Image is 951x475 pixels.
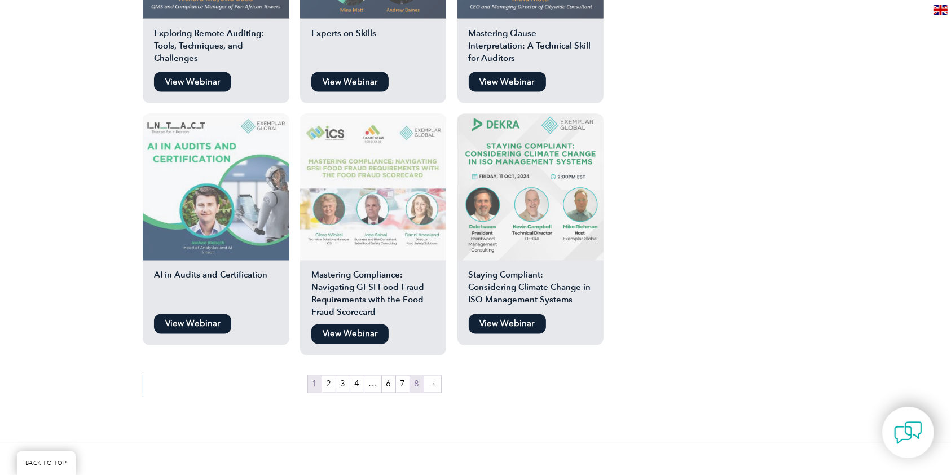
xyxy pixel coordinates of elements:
[457,27,604,67] h2: Mastering Clause Interpretation: A Technical Skill for Auditors
[382,376,395,393] a: Page 6
[894,419,922,447] img: contact-chat.png
[17,451,76,475] a: BACK TO TOP
[300,114,447,319] a: Mastering Compliance: Navigating GFSI Food Fraud Requirements with the Food Fraud Scorecard
[311,324,389,344] a: View Webinar
[154,314,231,334] a: View Webinar
[469,314,546,334] a: View Webinar
[396,376,410,393] a: Page 7
[350,376,364,393] a: Page 4
[457,114,604,309] a: Staying Compliant: Considering Climate Change in ISO Management Systems
[457,114,604,261] img: iso
[143,269,289,309] h2: AI in Audits and Certification
[424,376,441,393] a: →
[300,269,447,319] h2: Mastering Compliance: Navigating GFSI Food Fraud Requirements with the Food Fraud Scorecard
[364,376,381,393] span: …
[322,376,336,393] a: Page 2
[336,376,350,393] a: Page 3
[410,376,424,393] a: Page 8
[457,269,604,309] h2: Staying Compliant: Considering Climate Change in ISO Management Systems
[934,5,948,15] img: en
[143,27,289,67] h2: Exploring Remote Auditing: Tools, Techniques, and Challenges
[300,27,447,67] h2: Experts on Skills
[311,72,389,92] a: View Webinar
[143,375,605,397] nav: Product Pagination
[308,376,322,393] span: Page 1
[143,114,289,309] a: AI in Audits and Certification
[300,114,447,261] img: food fraud
[154,72,231,92] a: View Webinar
[143,114,289,261] img: AI audit
[469,72,546,92] a: View Webinar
